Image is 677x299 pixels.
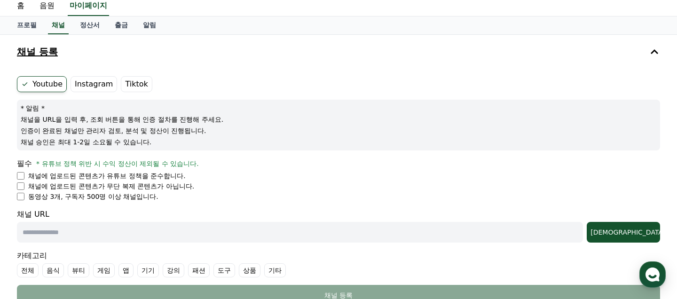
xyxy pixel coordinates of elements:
a: 대화 [62,221,121,244]
a: 정산서 [72,16,107,34]
p: 채널에 업로드된 콘텐츠가 무단 복제 콘텐츠가 아닙니다. [28,181,194,191]
label: 앱 [118,263,134,277]
label: Instagram [71,76,117,92]
span: 필수 [17,159,32,168]
p: 인증이 완료된 채널만 관리자 검토, 분석 및 정산이 진행됩니다. [21,126,656,135]
label: 음식 [42,263,64,277]
a: 프로필 [9,16,44,34]
button: [DEMOGRAPHIC_DATA] [587,222,660,243]
p: 채널 승인은 최대 1-2일 소요될 수 있습니다. [21,137,656,147]
p: 채널을 URL을 입력 후, 조회 버튼을 통해 인증 절차를 진행해 주세요. [21,115,656,124]
div: [DEMOGRAPHIC_DATA] [590,228,656,237]
p: 동영상 3개, 구독자 500명 이상 채널입니다. [28,192,158,201]
a: 채널 [48,16,69,34]
label: 게임 [93,263,115,277]
label: 상품 [239,263,260,277]
a: 설정 [121,221,181,244]
span: 홈 [30,235,35,243]
h4: 채널 등록 [17,47,58,57]
p: 채널에 업로드된 콘텐츠가 유튜브 정책을 준수합니다. [28,171,186,181]
label: Tiktok [121,76,152,92]
label: 기기 [137,263,159,277]
a: 홈 [3,221,62,244]
label: 도구 [213,263,235,277]
label: 뷰티 [68,263,89,277]
a: 출금 [107,16,135,34]
span: 설정 [145,235,157,243]
div: 채널 URL [17,209,660,243]
label: 강의 [163,263,184,277]
a: 알림 [135,16,164,34]
div: 카테고리 [17,250,660,277]
button: 채널 등록 [13,39,664,65]
label: 전체 [17,263,39,277]
label: 패션 [188,263,210,277]
span: 대화 [86,236,97,243]
label: 기타 [264,263,286,277]
span: * 유튜브 정책 위반 시 수익 정산이 제외될 수 있습니다. [36,160,199,167]
label: Youtube [17,76,67,92]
